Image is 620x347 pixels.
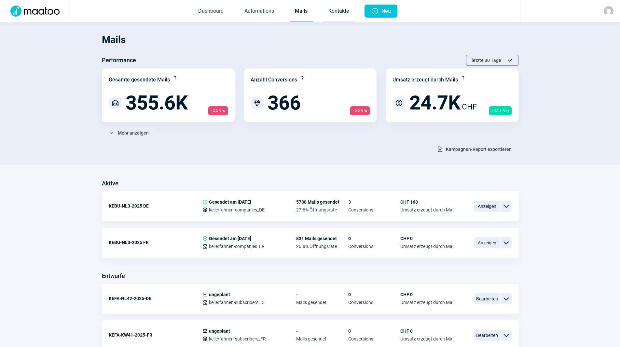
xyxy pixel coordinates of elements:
[296,207,348,212] span: 27.6% Öffnungsrate
[209,207,265,212] span: kellerfahnen-companies_DE
[400,292,454,297] span: CHF 0
[109,292,202,305] div: KEFA-NL42-2025-DE
[348,244,400,249] span: Conversions
[323,1,354,22] a: Kontakte
[400,328,454,334] span: CHF 0
[409,93,461,113] span: 24.7K
[102,178,118,189] h3: Aktive
[430,144,518,155] button: Kampagnen-Report exportieren
[118,128,149,138] span: Mehr anzeigen
[472,55,501,65] span: letzte 30 Tage
[348,207,400,212] span: Conversions
[400,207,454,212] span: Umsatz erzeugt durch Mail
[102,55,136,65] h3: Performance
[102,29,518,51] h1: Mails
[193,1,229,22] a: Dashboard
[400,236,454,241] span: CHF 0
[446,144,512,154] span: Kampagnen-Report exportieren
[251,76,297,84] div: Anzahl Conversions
[102,271,125,281] h3: Entwürfe
[400,336,454,341] span: Umsatz erzeugt durch Mail
[102,127,156,138] button: Mehr anzeigen
[462,101,477,113] span: CHF
[209,199,251,205] span: Gesendet am [DATE]
[400,244,454,249] span: Umsatz erzeugt durch Mail
[109,76,170,84] div: Gesamte gesendete Mails
[348,336,400,341] span: Conversions
[604,6,613,16] img: avatar
[348,199,400,205] span: 3
[400,300,454,305] span: Umsatz erzeugt durch Mail
[348,236,400,241] span: 0
[474,237,500,248] span: Anzeigen
[400,199,454,205] span: CHF 168
[350,106,370,115] span: - 0.5 %
[296,328,348,334] span: -
[474,201,500,212] span: Anzeigen
[296,199,348,205] span: 5788 Mails gesendet
[209,328,230,334] span: ungeplant
[474,330,500,341] span: Bearbeiten
[209,300,266,305] span: kellerfahnen-subscribers_DE
[348,292,400,297] span: 0
[126,93,188,113] span: 355.6K
[296,292,348,297] span: -
[296,336,348,341] span: Mails gesendet
[348,300,400,305] span: Conversions
[381,5,391,18] span: Neu
[474,293,500,304] span: Bearbeiten
[393,76,458,84] div: Umsatz erzeugt durch Mails
[268,93,301,113] span: 366
[296,300,348,305] span: Mails gesendet
[239,1,279,22] a: Automations
[209,292,230,297] span: ungeplant
[296,236,348,241] span: 831 Mails gesendet
[489,106,512,115] span: + 21.1 %
[365,5,397,18] button: Neu
[109,328,202,341] div: KEFA-KW41-2025-FR
[109,199,202,212] div: KEBU-NL3-2025 DE
[209,236,251,241] span: Gesendet am [DATE]
[296,244,348,249] span: 26.8% Öffnungsrate
[209,336,266,341] span: kellerfahnen-subscribers_FR
[209,244,265,249] span: kellerfahnen-companies_FR
[208,106,228,115] span: - 2.2 %
[348,328,400,334] span: 0
[109,236,202,249] div: KEBU-NL3-2025 FR
[290,1,313,22] a: Mails
[7,6,63,17] img: Logo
